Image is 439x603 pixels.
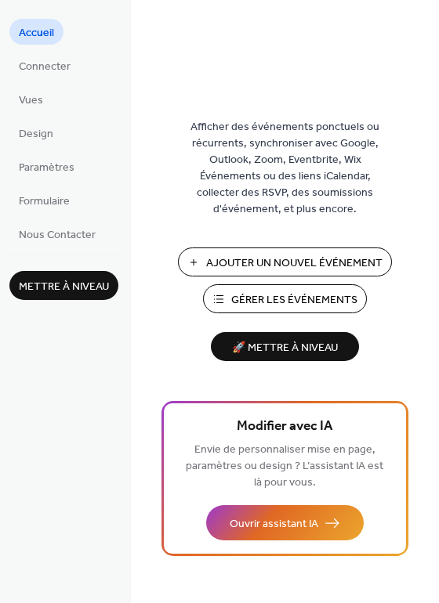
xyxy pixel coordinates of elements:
[19,279,109,295] span: Mettre à niveau
[211,332,359,361] button: 🚀 Mettre à niveau
[19,160,74,176] span: Paramètres
[9,120,63,146] a: Design
[19,92,43,109] span: Vues
[220,338,350,359] span: 🚀 Mettre à niveau
[9,86,53,112] a: Vues
[231,292,357,309] span: Gérer les Événements
[19,59,71,75] span: Connecter
[9,19,63,45] a: Accueil
[203,284,367,313] button: Gérer les Événements
[180,119,391,218] span: Afficher des événements ponctuels ou récurrents, synchroniser avec Google, Outlook, Zoom, Eventbr...
[206,505,364,540] button: Ouvrir assistant IA
[230,516,318,533] span: Ouvrir assistant IA
[206,255,383,272] span: Ajouter Un Nouvel Événement
[19,193,70,210] span: Formulaire
[178,247,392,276] button: Ajouter Un Nouvel Événement
[9,221,105,247] a: Nous Contacter
[186,439,383,493] span: Envie de personnaliser mise en page, paramètres ou design ? L’assistant IA est là pour vous.
[9,153,84,179] a: Paramètres
[9,187,79,213] a: Formulaire
[19,126,53,143] span: Design
[237,416,332,438] span: Modifier avec IA
[9,52,80,78] a: Connecter
[9,271,118,300] button: Mettre à niveau
[19,227,96,244] span: Nous Contacter
[19,25,54,42] span: Accueil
